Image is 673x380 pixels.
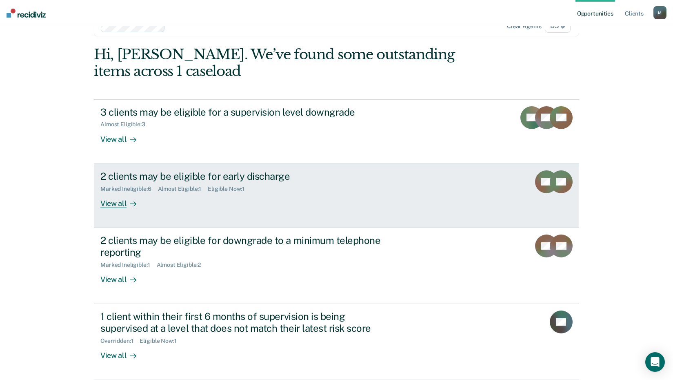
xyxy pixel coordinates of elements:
[100,186,158,192] div: Marked Ineligible : 6
[100,268,146,284] div: View all
[208,186,251,192] div: Eligible Now : 1
[94,304,579,380] a: 1 client within their first 6 months of supervision is being supervised at a level that does not ...
[140,338,183,344] div: Eligible Now : 1
[157,262,208,268] div: Almost Eligible : 2
[100,121,152,128] div: Almost Eligible : 3
[653,6,666,19] button: M
[100,262,156,268] div: Marked Ineligible : 1
[94,99,579,164] a: 3 clients may be eligible for a supervision level downgradeAlmost Eligible:3View all
[94,46,482,80] div: Hi, [PERSON_NAME]. We’ve found some outstanding items across 1 caseload
[100,338,140,344] div: Overridden : 1
[100,106,387,118] div: 3 clients may be eligible for a supervision level downgrade
[100,192,146,208] div: View all
[94,164,579,228] a: 2 clients may be eligible for early dischargeMarked Ineligible:6Almost Eligible:1Eligible Now:1Vi...
[94,228,579,304] a: 2 clients may be eligible for downgrade to a minimum telephone reportingMarked Ineligible:1Almost...
[158,186,208,192] div: Almost Eligible : 1
[100,170,387,182] div: 2 clients may be eligible for early discharge
[645,352,665,372] div: Open Intercom Messenger
[100,128,146,144] div: View all
[100,344,146,360] div: View all
[100,311,387,334] div: 1 client within their first 6 months of supervision is being supervised at a level that does not ...
[100,235,387,258] div: 2 clients may be eligible for downgrade to a minimum telephone reporting
[7,9,46,18] img: Recidiviz
[545,20,571,33] span: D5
